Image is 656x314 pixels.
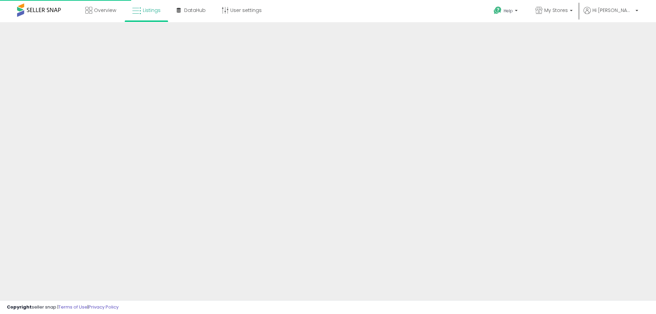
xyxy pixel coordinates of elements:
a: Help [488,1,524,22]
span: Overview [94,7,116,14]
span: Help [504,8,513,14]
span: DataHub [184,7,206,14]
span: Hi [PERSON_NAME] [592,7,633,14]
strong: Copyright [7,304,32,310]
i: Get Help [493,6,502,15]
span: My Stores [544,7,568,14]
div: seller snap | | [7,304,119,311]
a: Privacy Policy [88,304,119,310]
a: Terms of Use [58,304,87,310]
span: Listings [143,7,161,14]
a: Hi [PERSON_NAME] [584,7,638,22]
